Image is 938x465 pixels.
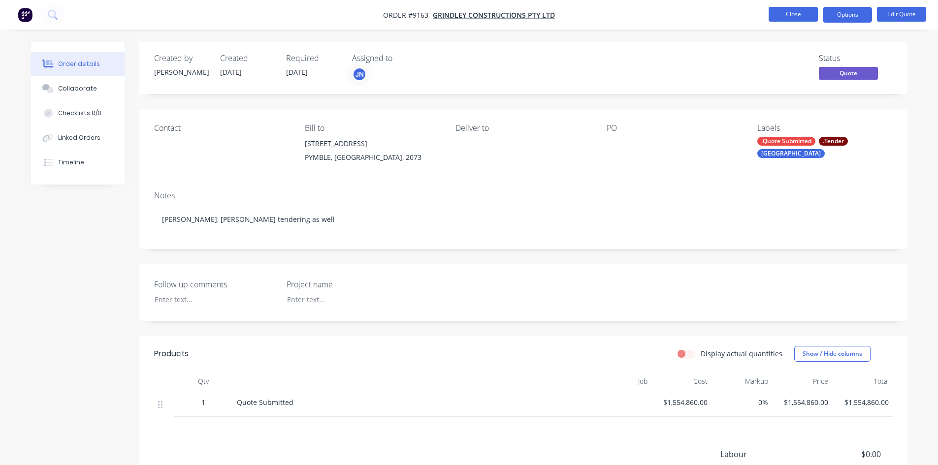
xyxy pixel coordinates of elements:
[776,397,829,407] span: $1,554,860.00
[715,397,768,407] span: 0%
[220,67,242,77] span: [DATE]
[58,109,101,118] div: Checklists 0/0
[819,67,878,82] button: Quote
[655,397,708,407] span: $1,554,860.00
[836,397,889,407] span: $1,554,860.00
[651,372,712,391] div: Cost
[832,372,893,391] div: Total
[757,124,892,133] div: Labels
[286,67,308,77] span: [DATE]
[31,150,125,175] button: Timeline
[220,54,274,63] div: Created
[58,60,100,68] div: Order details
[877,7,926,22] button: Edit Quote
[712,372,772,391] div: Markup
[286,54,340,63] div: Required
[237,398,293,407] span: Quote Submitted
[174,372,233,391] div: Qty
[772,372,833,391] div: Price
[383,10,433,20] span: Order #9163 -
[757,137,815,146] div: .Quote Submitted
[433,10,555,20] a: Grindley Constructions Pty Ltd
[757,149,825,158] div: [GEOGRAPHIC_DATA]
[305,151,440,164] div: PYMBLE, [GEOGRAPHIC_DATA], 2073
[31,76,125,101] button: Collaborate
[607,124,742,133] div: PO
[720,448,808,460] span: Labour
[819,67,878,79] span: Quote
[58,133,100,142] div: Linked Orders
[58,84,97,93] div: Collaborate
[819,54,893,63] div: Status
[154,124,289,133] div: Contact
[455,124,590,133] div: Deliver to
[352,54,451,63] div: Assigned to
[154,67,208,77] div: [PERSON_NAME]
[154,348,189,360] div: Products
[201,397,205,407] span: 1
[154,54,208,63] div: Created by
[769,7,818,22] button: Close
[305,137,440,168] div: [STREET_ADDRESS]PYMBLE, [GEOGRAPHIC_DATA], 2073
[352,67,367,82] button: JN
[578,372,651,391] div: Job
[819,137,848,146] div: .Tender
[794,346,871,362] button: Show / Hide columns
[701,348,782,359] label: Display actual quantities
[287,279,410,290] label: Project name
[305,124,440,133] div: Bill to
[31,125,125,150] button: Linked Orders
[305,137,440,151] div: [STREET_ADDRESS]
[18,7,32,22] img: Factory
[808,448,880,460] span: $0.00
[823,7,872,23] button: Options
[31,101,125,125] button: Checklists 0/0
[154,191,893,200] div: Notes
[58,158,84,167] div: Timeline
[154,204,893,234] div: [PERSON_NAME], [PERSON_NAME] tendering as well
[154,279,277,290] label: Follow up comments
[31,52,125,76] button: Order details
